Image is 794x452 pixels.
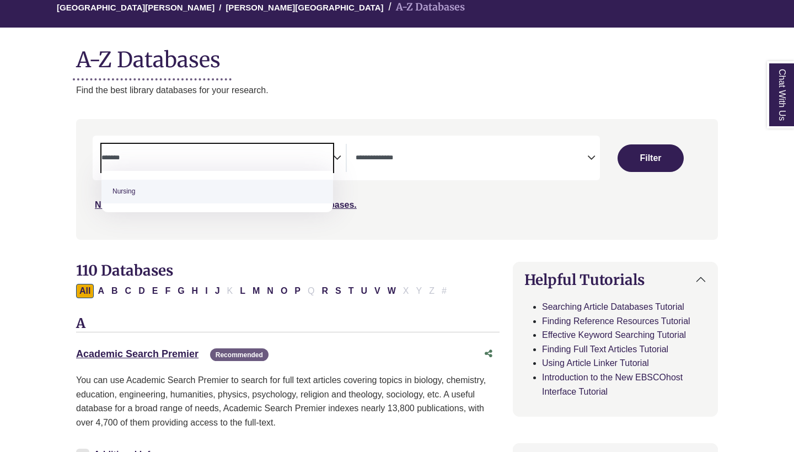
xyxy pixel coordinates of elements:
a: Academic Search Premier [76,348,198,359]
button: Filter Results C [122,284,135,298]
a: Finding Full Text Articles Tutorial [542,345,668,354]
button: Filter Results F [162,284,174,298]
li: Nursing [101,180,333,203]
button: Submit for Search Results [618,144,684,172]
span: Recommended [210,348,269,361]
a: Not sure where to start? Check our Recommended Databases. [95,200,357,209]
button: Filter Results I [202,284,211,298]
button: All [76,284,94,298]
button: Filter Results B [108,284,121,298]
a: Effective Keyword Searching Tutorial [542,330,686,340]
a: Using Article Linker Tutorial [542,358,649,368]
a: Finding Reference Resources Tutorial [542,316,690,326]
textarea: Search [356,154,587,163]
button: Filter Results A [94,284,108,298]
p: Find the best library databases for your research. [76,83,718,98]
button: Filter Results M [249,284,263,298]
button: Share this database [478,343,500,364]
button: Filter Results W [384,284,399,298]
button: Filter Results P [291,284,304,298]
button: Filter Results D [135,284,148,298]
button: Filter Results T [345,284,357,298]
button: Filter Results R [318,284,331,298]
textarea: Search [101,154,333,163]
button: Filter Results S [332,284,345,298]
button: Filter Results U [357,284,371,298]
a: [GEOGRAPHIC_DATA][PERSON_NAME] [57,1,214,12]
h1: A-Z Databases [76,39,718,72]
button: Filter Results G [174,284,187,298]
button: Helpful Tutorials [513,262,717,297]
a: Introduction to the New EBSCOhost Interface Tutorial [542,373,683,396]
button: Filter Results N [264,284,277,298]
h3: A [76,316,500,332]
a: Searching Article Databases Tutorial [542,302,684,311]
p: You can use Academic Search Premier to search for full text articles covering topics in biology, ... [76,373,500,429]
a: [PERSON_NAME][GEOGRAPHIC_DATA] [226,1,383,12]
div: Alpha-list to filter by first letter of database name [76,286,451,295]
span: 110 Databases [76,261,173,279]
button: Filter Results H [189,284,202,298]
nav: Search filters [76,119,718,239]
button: Filter Results J [212,284,223,298]
button: Filter Results L [237,284,249,298]
button: Filter Results V [371,284,384,298]
button: Filter Results E [149,284,162,298]
button: Filter Results O [277,284,291,298]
